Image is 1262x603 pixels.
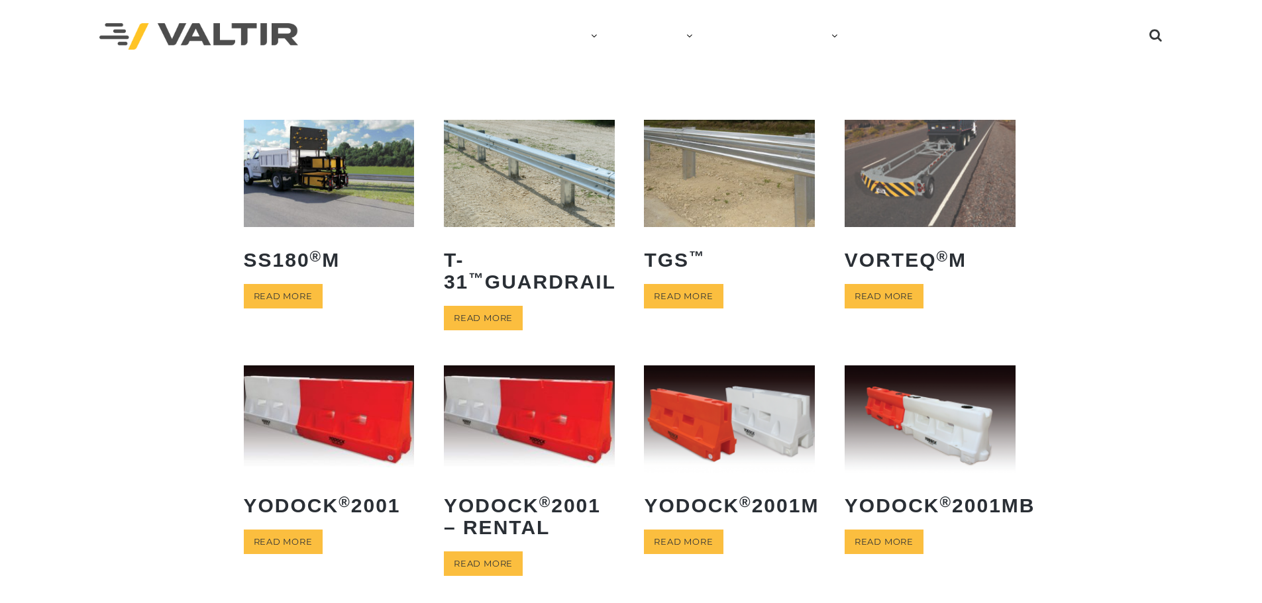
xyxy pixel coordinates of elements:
[244,284,323,308] a: Read more about “SS180® M”
[244,120,415,280] a: SS180®M
[845,365,1016,526] a: Yodock®2001MB
[520,23,610,50] a: COMPANY
[706,23,762,50] a: NEWS
[644,120,815,280] a: TGS™
[762,23,851,50] a: CAREERS
[444,365,615,472] img: Yodock 2001 Water Filled Barrier and Barricade
[310,248,323,265] sup: ®
[845,530,923,554] a: Read more about “Yodock® 2001MB”
[468,270,485,287] sup: ™
[689,248,706,265] sup: ™
[444,365,615,547] a: Yodock®2001 – Rental
[739,494,752,510] sup: ®
[444,239,615,302] h2: T-31 Guardrail
[644,485,815,526] h2: Yodock 2001M
[244,485,415,526] h2: Yodock 2001
[845,485,1016,526] h2: Yodock 2001MB
[444,306,523,330] a: Read more about “T-31™ Guardrail”
[444,120,615,302] a: T-31™Guardrail
[244,239,415,281] h2: SS180 M
[610,23,706,50] a: PRODUCTS
[444,485,615,548] h2: Yodock 2001 – Rental
[244,530,323,554] a: Read more about “Yodock® 2001”
[845,284,923,308] a: Read more about “VORTEQ® M”
[444,551,523,576] a: Read more about “Yodock® 2001 - Rental”
[99,23,298,50] img: Valtir
[845,239,1016,281] h2: VORTEQ M
[539,494,552,510] sup: ®
[845,120,1016,280] a: VORTEQ®M
[940,494,953,510] sup: ®
[644,284,723,308] a: Read more about “TGS™”
[244,365,415,472] img: Yodock 2001 Water Filled Barrier and Barricade
[339,494,351,510] sup: ®
[644,530,723,554] a: Read more about “Yodock® 2001M”
[644,365,815,526] a: Yodock®2001M
[851,23,926,50] a: CONTACT
[644,239,815,281] h2: TGS
[244,93,409,108] p: Showing 25–32 of 32 results
[244,365,415,526] a: Yodock®2001
[937,248,949,265] sup: ®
